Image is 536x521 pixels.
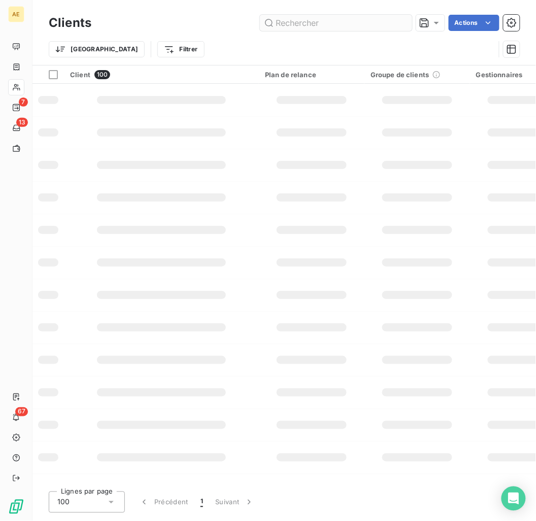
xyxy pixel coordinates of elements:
span: 100 [94,70,110,79]
button: Actions [449,15,499,31]
span: 100 [57,497,70,507]
span: 67 [15,407,28,416]
button: 1 [194,492,209,513]
button: Filtrer [157,41,204,57]
img: Logo LeanPay [8,499,24,515]
span: 7 [19,97,28,107]
span: Client [70,71,90,79]
div: Plan de relance [265,71,358,79]
button: Suivant [209,492,260,513]
span: 1 [200,497,203,507]
button: [GEOGRAPHIC_DATA] [49,41,145,57]
div: AE [8,6,24,22]
button: Précédent [133,492,194,513]
input: Rechercher [260,15,412,31]
h3: Clients [49,14,91,32]
span: Groupe de clients [371,71,429,79]
div: Open Intercom Messenger [501,486,526,511]
span: 13 [16,118,28,127]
